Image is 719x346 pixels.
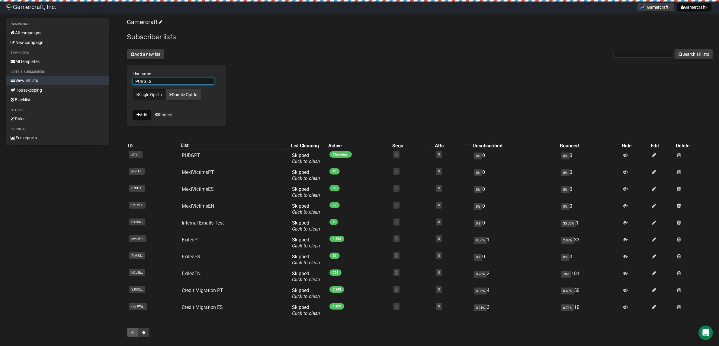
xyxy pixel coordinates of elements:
button: Gamercraft [677,3,711,11]
a: Single Opt-In [133,89,166,100]
div: Open Intercom Messenger [698,326,713,340]
img: 495c379b842add29c2f3abb19115e0e4 [6,4,11,10]
button: Gamercraft [637,3,674,11]
img: 1.png [640,5,645,9]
